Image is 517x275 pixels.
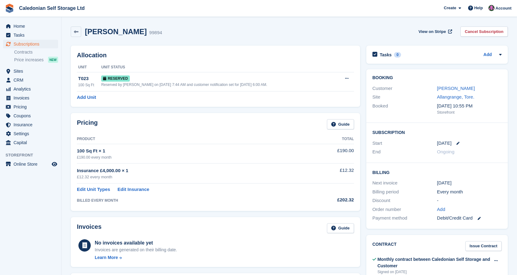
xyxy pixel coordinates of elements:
span: View on Stripe [419,29,446,35]
div: Discount [372,197,437,204]
h2: Pricing [77,119,98,129]
a: menu [3,138,58,147]
span: CRM [14,76,50,84]
th: Product [77,134,302,144]
div: Billing period [372,188,437,196]
a: Add Unit [77,94,96,101]
span: Tasks [14,31,50,39]
div: Every month [437,188,502,196]
a: Allangrange, Tore. [437,94,474,99]
div: Storefront [437,109,502,115]
span: Invoices [14,94,50,102]
a: Guide [327,119,354,129]
div: Next invoice [372,180,437,187]
div: T023 [78,75,101,82]
div: 100 Sq Ft [78,82,101,88]
div: Order number [372,206,437,213]
span: Ongoing [437,149,455,154]
div: Debit/Credit Card [437,215,502,222]
div: Monthly contract between Caledonian Self Storage and Customer [377,256,490,269]
span: Insurance [14,120,50,129]
span: Help [474,5,483,11]
a: Price increases NEW [14,56,58,63]
span: Reserved [101,75,130,82]
div: Customer [372,85,437,92]
a: Guide [327,223,354,233]
span: Settings [14,129,50,138]
td: £12.32 [302,164,354,184]
h2: [PERSON_NAME] [85,27,147,36]
span: Analytics [14,85,50,93]
div: Site [372,94,437,101]
a: View on Stripe [416,26,453,37]
a: Contracts [14,49,58,55]
span: Price increases [14,57,44,63]
h2: Contract [372,241,397,251]
div: [DATE] [437,180,502,187]
a: menu [3,85,58,93]
h2: Booking [372,75,502,80]
a: menu [3,160,58,168]
div: £202.32 [302,196,354,204]
img: stora-icon-8386f47178a22dfd0bd8f6a31ec36ba5ce8667c1dd55bd0f319d3a0aa187defe.svg [5,4,14,13]
th: Total [302,134,354,144]
th: Unit [77,63,101,72]
a: menu [3,94,58,102]
a: [PERSON_NAME] [437,86,475,91]
span: Sites [14,67,50,75]
div: 0 [394,52,401,58]
span: Account [495,5,511,11]
div: Invoices are generated on their billing date. [95,247,177,253]
div: 100 Sq Ft × 1 [77,148,302,155]
div: Payment method [372,215,437,222]
a: Caledonian Self Storage Ltd [17,3,87,13]
td: £190.00 [302,144,354,163]
h2: Invoices [77,223,101,233]
h2: Billing [372,169,502,175]
h2: Allocation [77,52,354,59]
a: menu [3,40,58,48]
span: Create [444,5,456,11]
span: Capital [14,138,50,147]
a: menu [3,31,58,39]
time: 2025-08-25 23:00:00 UTC [437,140,451,147]
a: Learn More [95,254,177,261]
h2: Subscription [372,129,502,135]
div: Learn More [95,254,118,261]
a: menu [3,111,58,120]
span: Home [14,22,50,30]
div: £190.00 every month [77,155,302,160]
a: menu [3,120,58,129]
div: Booked [372,103,437,115]
div: - [437,197,502,204]
span: Pricing [14,103,50,111]
span: Storefront [6,152,61,158]
a: Add [483,51,492,59]
th: Unit Status [101,63,336,72]
div: NEW [48,57,58,63]
a: menu [3,67,58,75]
a: menu [3,22,58,30]
a: Cancel Subscription [460,26,508,37]
h2: Tasks [380,52,392,58]
a: Add [437,206,445,213]
img: Lois Holling [488,5,495,11]
div: Start [372,140,437,147]
a: menu [3,103,58,111]
div: £12.32 every month [77,174,302,180]
a: Edit Insurance [117,186,149,193]
span: Online Store [14,160,50,168]
div: [DATE] 10:55 PM [437,103,502,110]
div: Reserved by [PERSON_NAME] on [DATE] 7:44 AM and customer notification set for [DATE] 6:00 AM. [101,82,336,87]
a: Edit Unit Types [77,186,110,193]
div: 99894 [149,29,162,36]
div: Insurance £4,000.00 × 1 [77,167,302,174]
span: Coupons [14,111,50,120]
a: Issue Contract [465,241,502,251]
div: Signed on [DATE] [377,269,490,275]
a: Preview store [51,160,58,168]
div: BILLED EVERY MONTH [77,198,302,203]
div: End [372,148,437,156]
div: No invoices available yet [95,239,177,247]
a: menu [3,129,58,138]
